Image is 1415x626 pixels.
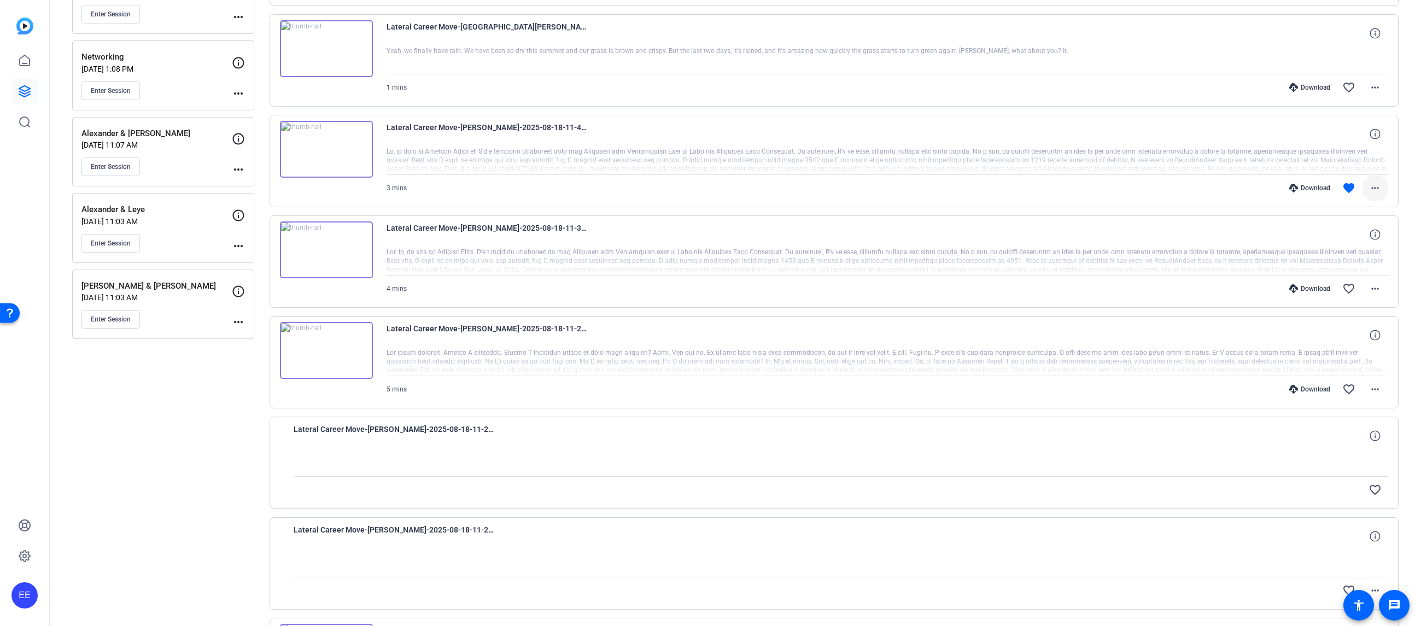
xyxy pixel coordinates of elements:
mat-icon: more_horiz [1369,383,1382,396]
div: Download [1284,284,1336,293]
mat-icon: more_horiz [232,10,245,24]
mat-icon: more_horiz [232,315,245,329]
button: Enter Session [81,157,140,176]
button: Enter Session [81,5,140,24]
div: Download [1284,83,1336,92]
img: thumb-nail [280,322,373,379]
span: 4 mins [387,285,407,292]
p: [DATE] 11:03 AM [81,293,232,302]
mat-icon: more_horiz [1369,81,1382,94]
span: Lateral Career Move-[GEOGRAPHIC_DATA][PERSON_NAME]-2025-08-20-11-42-45-011-0 [387,20,589,46]
mat-icon: favorite [1342,182,1355,195]
mat-icon: accessibility [1352,599,1365,612]
p: [DATE] 11:03 AM [81,217,232,226]
mat-icon: favorite_border [1342,584,1355,597]
span: Enter Session [91,86,131,95]
span: Lateral Career Move-[PERSON_NAME]-2025-08-18-11-20-33-406-0 [294,523,496,549]
p: Alexander & Leye [81,203,232,216]
span: Lateral Career Move-[PERSON_NAME]-2025-08-18-11-48-24-376-2 [387,121,589,147]
p: [DATE] 1:08 PM [81,65,232,73]
mat-icon: more_horiz [1369,584,1382,597]
mat-icon: favorite_border [1342,81,1355,94]
img: thumb-nail [280,20,373,77]
div: EE [11,582,38,609]
span: Lateral Career Move-[PERSON_NAME]-2025-08-18-11-36-38-414-1 [387,221,589,248]
span: Enter Session [91,162,131,171]
img: thumb-nail [280,121,373,178]
span: Enter Session [91,315,131,324]
span: Enter Session [91,239,131,248]
p: [DATE] 11:07 AM [81,141,232,149]
mat-icon: more_horiz [232,239,245,253]
mat-icon: favorite_border [1342,383,1355,396]
p: Alexander & [PERSON_NAME] [81,127,232,140]
mat-icon: more_horiz [232,87,245,100]
mat-icon: more_horiz [232,163,245,176]
div: Download [1284,184,1336,192]
span: Lateral Career Move-[PERSON_NAME]-2025-08-18-11-20-33-406-1 [294,423,496,449]
span: Lateral Career Move-[PERSON_NAME]-2025-08-18-11-29-54-826-1 [387,322,589,348]
mat-icon: more_horiz [1369,282,1382,295]
mat-icon: favorite_border [1369,483,1382,496]
mat-icon: message [1388,599,1401,612]
span: 1 mins [387,84,407,91]
mat-icon: more_horiz [1369,182,1382,195]
p: Networking [81,51,232,63]
button: Enter Session [81,234,140,253]
img: thumb-nail [280,221,373,278]
span: Enter Session [91,10,131,19]
button: Enter Session [81,310,140,329]
button: Enter Session [81,81,140,100]
p: [PERSON_NAME] & [PERSON_NAME] [81,280,232,292]
span: 5 mins [387,385,407,393]
img: blue-gradient.svg [16,17,33,34]
mat-icon: favorite_border [1342,282,1355,295]
div: Download [1284,385,1336,394]
span: 3 mins [387,184,407,192]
